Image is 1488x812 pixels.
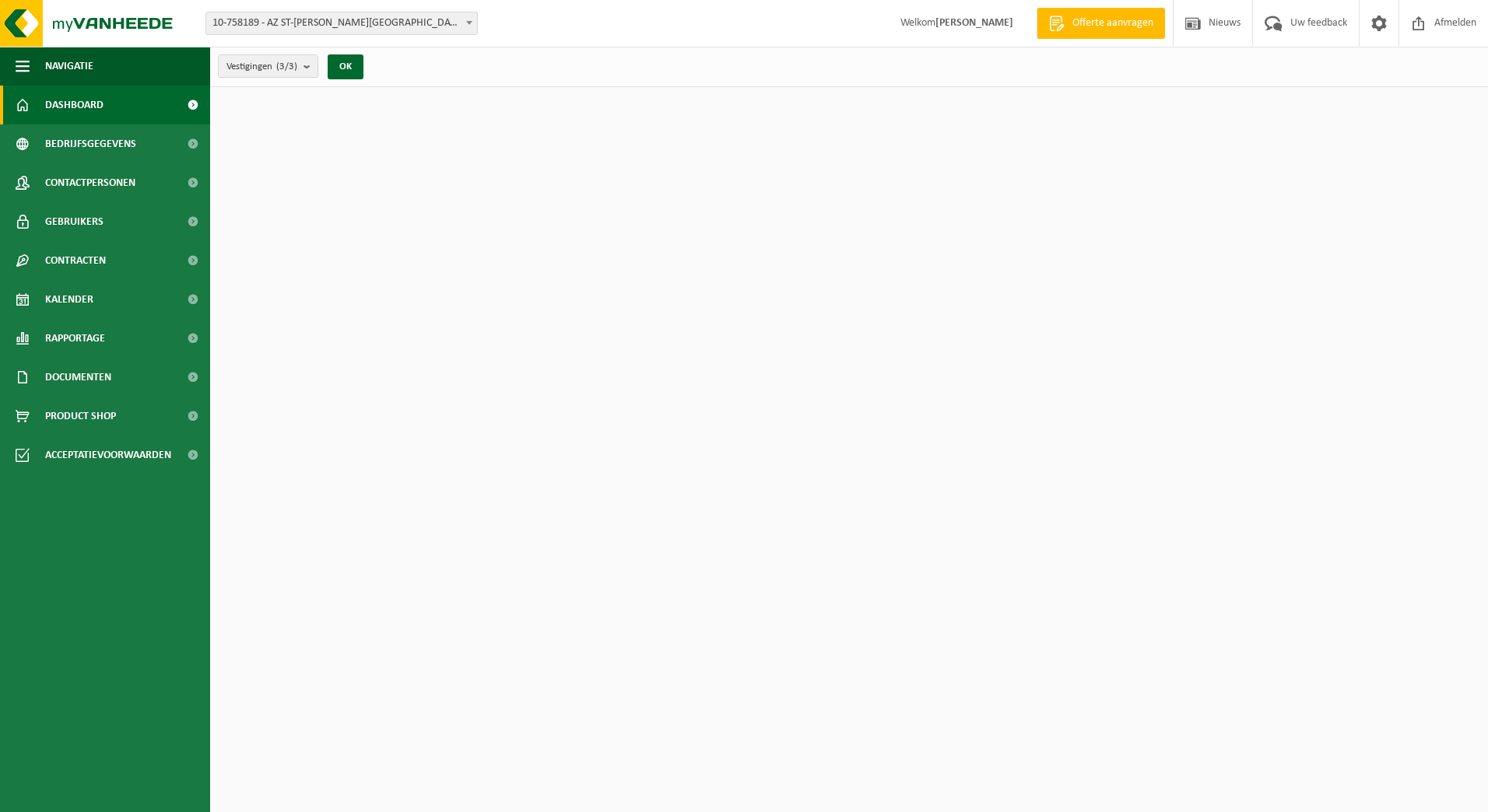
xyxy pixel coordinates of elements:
[45,319,105,358] span: Rapportage
[45,47,93,86] span: Navigatie
[45,124,136,163] span: Bedrijfsgegevens
[226,55,297,79] span: Vestigingen
[1037,8,1165,39] a: Offerte aanvragen
[45,397,116,436] span: Product Shop
[205,12,478,35] span: 10-758189 - AZ ST-LUCAS BRUGGE - ASSEBROEK
[45,358,111,397] span: Documenten
[276,61,297,72] count: (3/3)
[935,17,1013,29] strong: [PERSON_NAME]
[328,54,363,79] button: OK
[45,280,93,319] span: Kalender
[45,202,104,241] span: Gebruikers
[45,86,104,124] span: Dashboard
[206,12,477,34] span: 10-758189 - AZ ST-LUCAS BRUGGE - ASSEBROEK
[45,241,106,280] span: Contracten
[218,54,318,78] button: Vestigingen(3/3)
[45,436,171,474] span: Acceptatievoorwaarden
[1069,16,1157,31] span: Offerte aanvragen
[45,163,135,202] span: Contactpersonen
